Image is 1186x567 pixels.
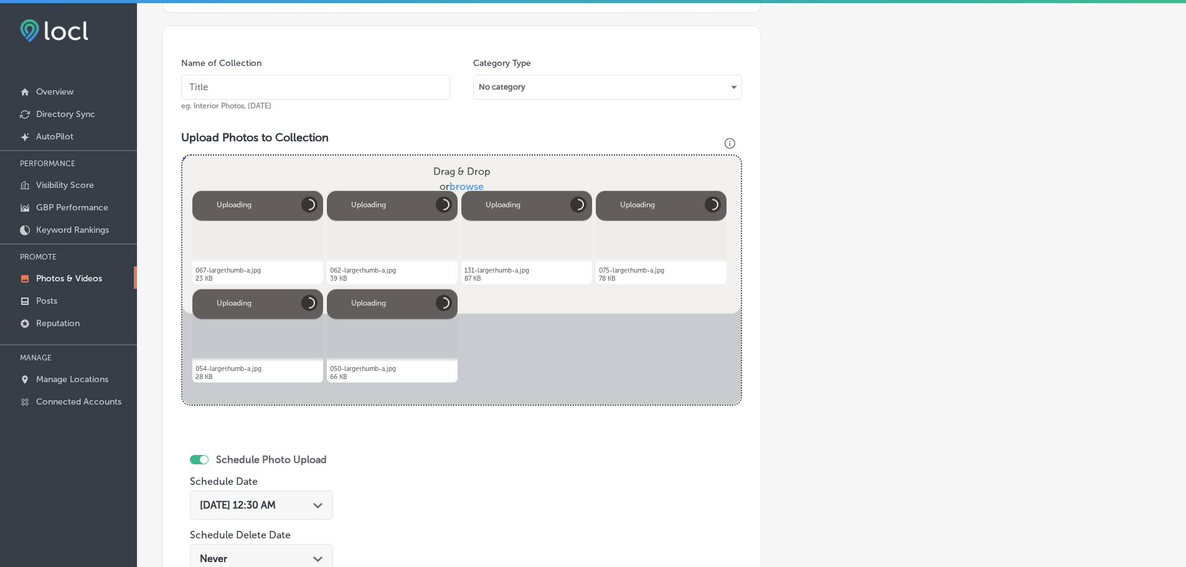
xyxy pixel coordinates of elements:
p: Manage Locations [36,374,108,385]
span: browse [449,180,484,192]
span: eg. Interior Photos, [DATE] [181,101,271,110]
span: Never [200,553,227,565]
input: Title [181,75,450,100]
img: fda3e92497d09a02dc62c9cd864e3231.png [20,19,88,42]
p: Reputation [36,318,80,329]
p: Overview [36,87,73,97]
label: Name of Collection [181,58,261,68]
p: Connected Accounts [36,396,121,407]
label: Category Type [473,58,531,68]
label: Schedule Delete Date [190,529,291,541]
p: Directory Sync [36,109,95,119]
label: Schedule Date [190,476,258,487]
p: AutoPilot [36,131,73,142]
label: Schedule Photo Upload [216,454,327,466]
label: Drag & Drop or [428,159,496,199]
p: Keyword Rankings [36,225,109,235]
div: No category [474,77,741,97]
p: GBP Performance [36,202,108,213]
p: Visibility Score [36,180,94,190]
p: Photos & Videos [36,273,102,284]
h3: Upload Photos to Collection [181,131,742,144]
span: [DATE] 12:30 AM [200,499,276,511]
p: Posts [36,296,57,306]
